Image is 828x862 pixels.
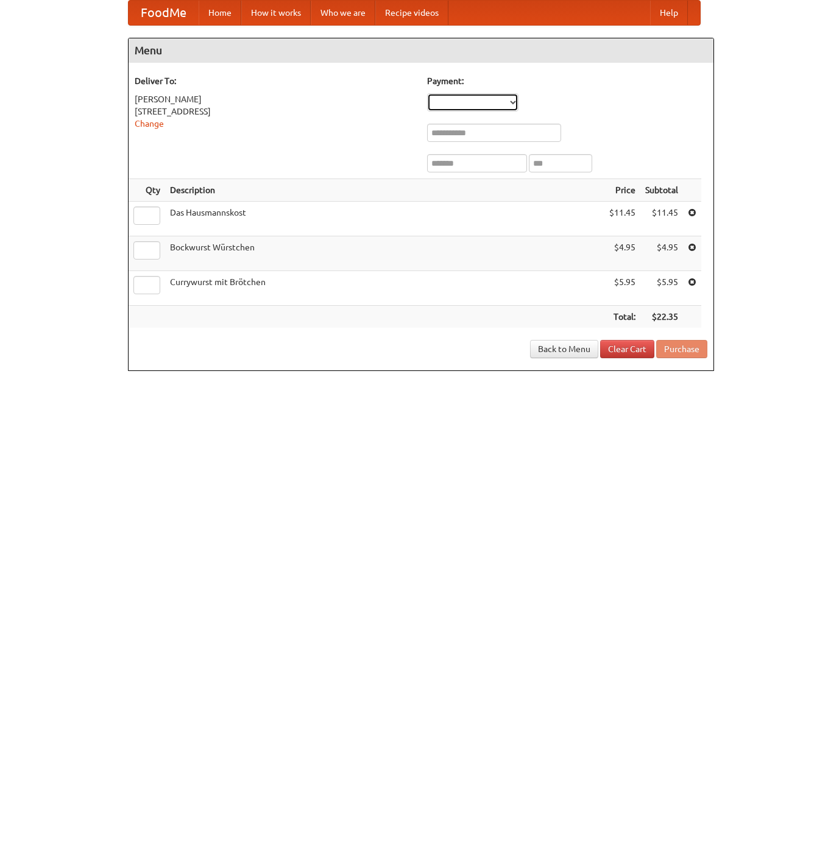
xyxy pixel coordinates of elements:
[600,340,654,358] a: Clear Cart
[656,340,707,358] button: Purchase
[135,93,415,105] div: [PERSON_NAME]
[165,236,604,271] td: Bockwurst Würstchen
[165,271,604,306] td: Currywurst mit Brötchen
[640,179,683,202] th: Subtotal
[199,1,241,25] a: Home
[427,75,707,87] h5: Payment:
[650,1,688,25] a: Help
[129,38,713,63] h4: Menu
[165,179,604,202] th: Description
[311,1,375,25] a: Who we are
[165,202,604,236] td: Das Hausmannskost
[129,179,165,202] th: Qty
[135,75,415,87] h5: Deliver To:
[640,271,683,306] td: $5.95
[640,306,683,328] th: $22.35
[129,1,199,25] a: FoodMe
[640,202,683,236] td: $11.45
[135,105,415,118] div: [STREET_ADDRESS]
[530,340,598,358] a: Back to Menu
[375,1,448,25] a: Recipe videos
[604,202,640,236] td: $11.45
[604,271,640,306] td: $5.95
[604,236,640,271] td: $4.95
[604,179,640,202] th: Price
[135,119,164,129] a: Change
[241,1,311,25] a: How it works
[640,236,683,271] td: $4.95
[604,306,640,328] th: Total:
